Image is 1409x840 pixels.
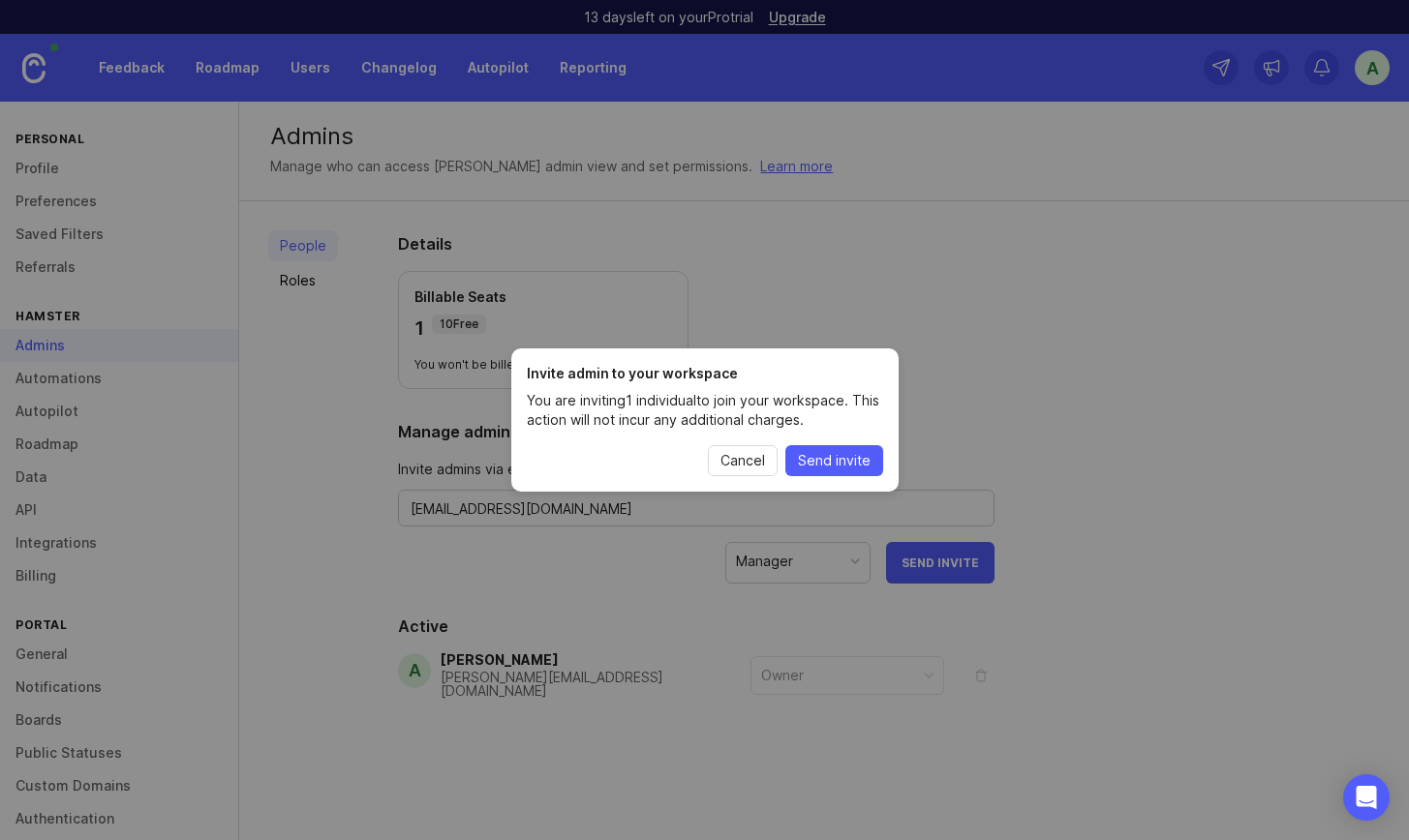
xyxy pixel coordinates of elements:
[720,451,765,470] span: Cancel
[798,451,871,470] span: Send invite
[527,391,883,430] p: You are inviting 1 individual to join your workspace. This action will not incur any additional c...
[527,364,883,383] h1: Invite admin to your workspace
[785,445,883,476] button: Send invite
[708,445,778,476] button: Cancel
[1343,774,1390,821] div: Open Intercom Messenger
